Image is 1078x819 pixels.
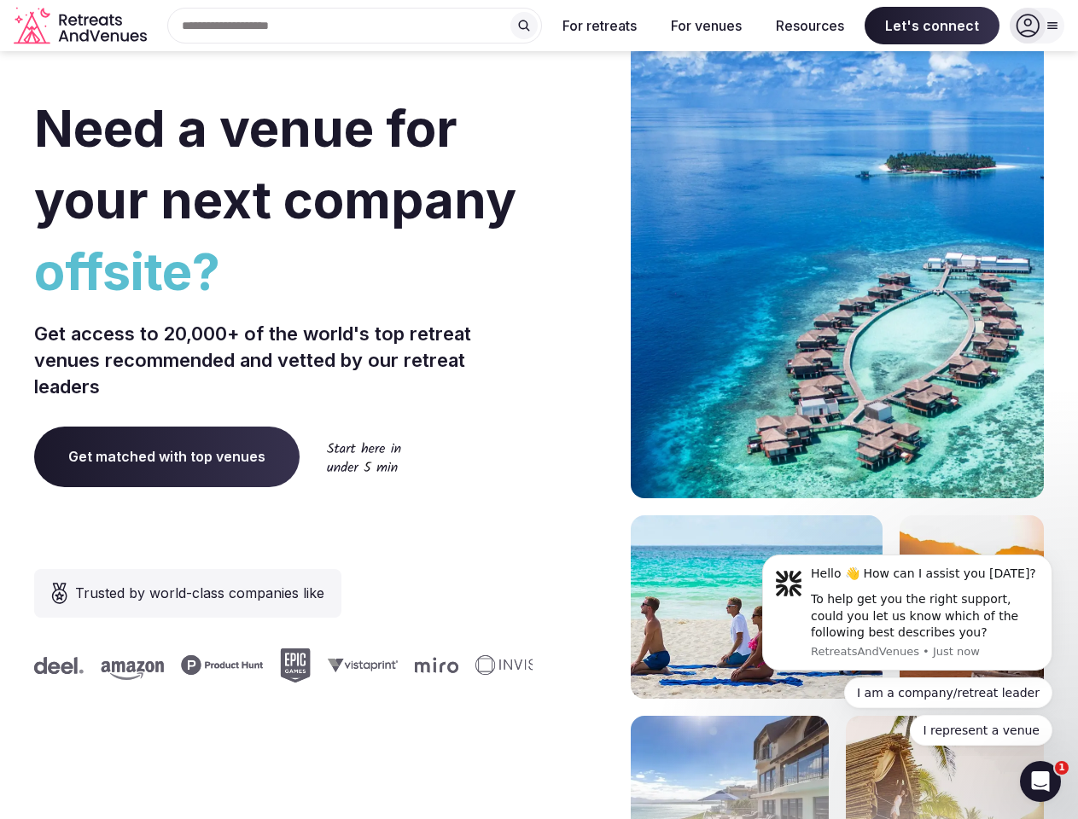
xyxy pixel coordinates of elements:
p: Get access to 20,000+ of the world's top retreat venues recommended and vetted by our retreat lea... [34,321,533,399]
a: Visit the homepage [14,7,150,45]
span: offsite? [34,235,533,307]
img: yoga on tropical beach [631,515,883,699]
span: 1 [1055,761,1069,775]
svg: Invisible company logo [475,655,568,676]
a: Get matched with top venues [34,427,300,486]
span: Let's connect [865,7,999,44]
svg: Retreats and Venues company logo [14,7,150,45]
img: woman sitting in back of truck with camels [900,515,1044,699]
svg: Vistaprint company logo [327,658,397,672]
button: Resources [762,7,858,44]
svg: Epic Games company logo [279,648,310,682]
svg: Deel company logo [33,657,83,674]
span: Trusted by world-class companies like [75,583,324,603]
iframe: Intercom live chat [1020,761,1061,802]
iframe: Intercom notifications message [737,539,1078,756]
svg: Miro company logo [414,657,457,673]
button: For venues [657,7,755,44]
span: Need a venue for your next company [34,97,516,230]
button: For retreats [549,7,650,44]
img: Start here in under 5 min [327,442,401,472]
